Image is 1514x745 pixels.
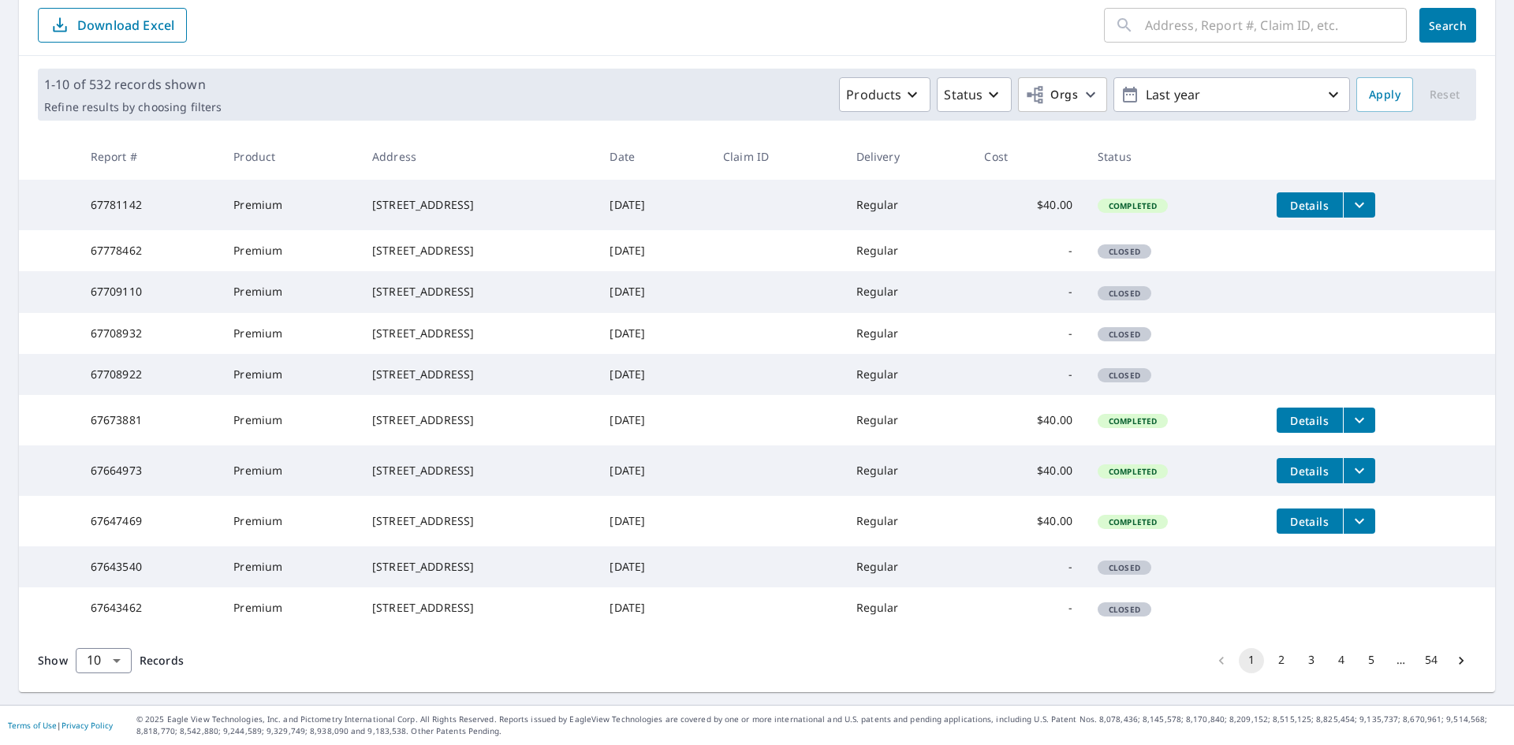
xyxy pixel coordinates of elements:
button: Go to page 3 [1299,648,1324,673]
button: detailsBtn-67664973 [1277,458,1343,483]
p: Download Excel [77,17,174,34]
td: Premium [221,230,360,271]
div: [STREET_ADDRESS] [372,559,584,575]
th: Status [1085,133,1264,180]
input: Address, Report #, Claim ID, etc. [1145,3,1407,47]
p: Last year [1139,81,1324,109]
span: Completed [1099,466,1166,477]
td: - [971,354,1085,395]
span: Closed [1099,562,1150,573]
th: Cost [971,133,1085,180]
button: Orgs [1018,77,1107,112]
button: page 1 [1239,648,1264,673]
td: - [971,230,1085,271]
td: Premium [221,271,360,312]
td: Regular [844,230,972,271]
div: [STREET_ADDRESS] [372,243,584,259]
div: … [1389,652,1414,668]
button: detailsBtn-67647469 [1277,508,1343,534]
span: Completed [1099,200,1166,211]
td: Regular [844,313,972,354]
td: 67643462 [78,587,222,628]
td: 67643540 [78,546,222,587]
td: 67778462 [78,230,222,271]
td: Regular [844,445,972,496]
td: 67709110 [78,271,222,312]
p: | [8,721,113,730]
span: Closed [1099,246,1150,257]
button: Go to page 4 [1329,648,1354,673]
td: Regular [844,496,972,546]
span: Completed [1099,516,1166,527]
span: Closed [1099,604,1150,615]
button: Go to page 5 [1359,648,1384,673]
div: [STREET_ADDRESS] [372,600,584,616]
td: Premium [221,180,360,230]
p: Refine results by choosing filters [44,100,222,114]
td: 67708922 [78,354,222,395]
td: $40.00 [971,496,1085,546]
td: [DATE] [597,496,710,546]
th: Date [597,133,710,180]
td: Regular [844,271,972,312]
td: $40.00 [971,445,1085,496]
button: detailsBtn-67673881 [1277,408,1343,433]
span: Apply [1369,85,1400,105]
td: Premium [221,496,360,546]
td: 67781142 [78,180,222,230]
td: 67673881 [78,395,222,445]
span: Records [140,653,184,668]
div: [STREET_ADDRESS] [372,197,584,213]
td: [DATE] [597,445,710,496]
td: Premium [221,354,360,395]
td: [DATE] [597,271,710,312]
button: filesDropdownBtn-67673881 [1343,408,1375,433]
td: Regular [844,546,972,587]
button: Status [937,77,1012,112]
div: [STREET_ADDRESS] [372,513,584,529]
td: $40.00 [971,180,1085,230]
td: [DATE] [597,354,710,395]
p: Products [846,85,901,104]
span: Search [1432,18,1464,33]
p: © 2025 Eagle View Technologies, Inc. and Pictometry International Corp. All Rights Reserved. Repo... [136,713,1506,737]
button: filesDropdownBtn-67781142 [1343,192,1375,218]
td: 67708932 [78,313,222,354]
div: [STREET_ADDRESS] [372,326,584,341]
td: [DATE] [597,395,710,445]
td: Regular [844,354,972,395]
td: Regular [844,180,972,230]
div: [STREET_ADDRESS] [372,463,584,479]
td: Premium [221,587,360,628]
td: [DATE] [597,313,710,354]
span: Closed [1099,370,1150,381]
span: Show [38,653,68,668]
td: - [971,587,1085,628]
td: - [971,271,1085,312]
div: Show 10 records [76,648,132,673]
td: - [971,313,1085,354]
span: Orgs [1025,85,1078,105]
div: [STREET_ADDRESS] [372,412,584,428]
th: Product [221,133,360,180]
span: Details [1286,198,1333,213]
td: - [971,546,1085,587]
div: [STREET_ADDRESS] [372,284,584,300]
button: detailsBtn-67781142 [1277,192,1343,218]
td: [DATE] [597,180,710,230]
span: Details [1286,413,1333,428]
td: [DATE] [597,230,710,271]
span: Closed [1099,288,1150,299]
td: Premium [221,395,360,445]
td: Premium [221,445,360,496]
td: [DATE] [597,587,710,628]
td: $40.00 [971,395,1085,445]
span: Details [1286,514,1333,529]
button: Download Excel [38,8,187,43]
td: [DATE] [597,546,710,587]
p: Status [944,85,983,104]
button: Last year [1113,77,1350,112]
p: 1-10 of 532 records shown [44,75,222,94]
button: Search [1419,8,1476,43]
span: Completed [1099,415,1166,427]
